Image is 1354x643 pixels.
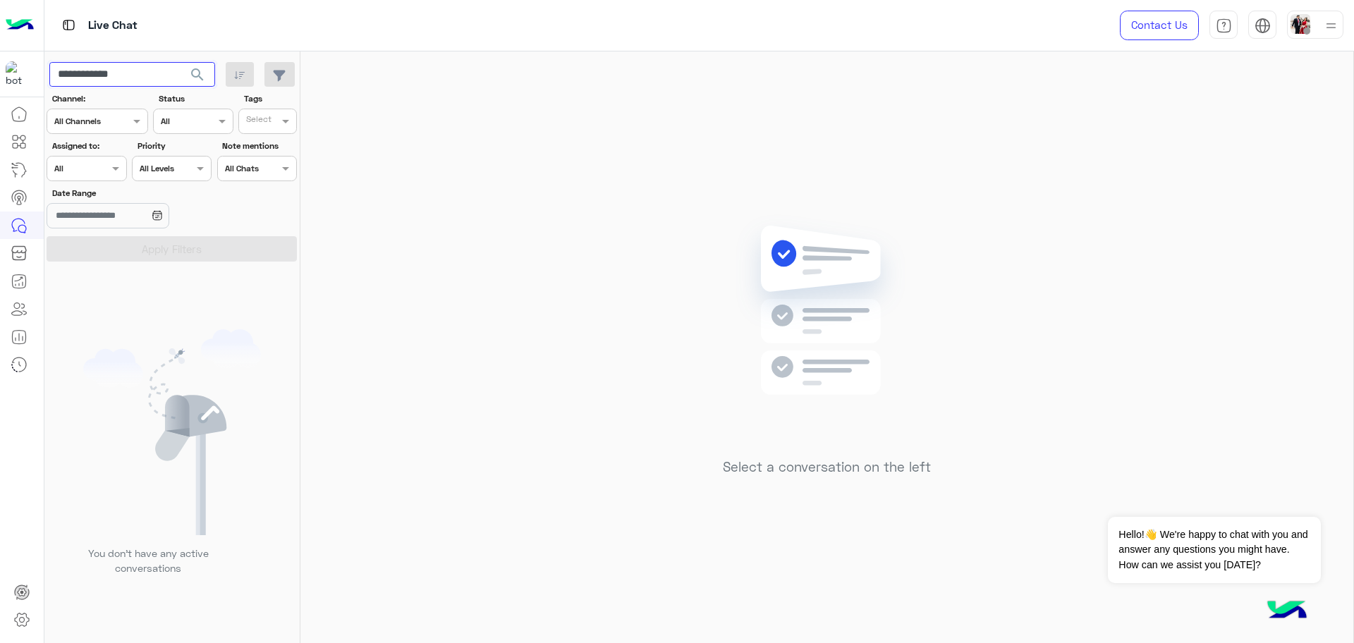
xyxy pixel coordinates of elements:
[1322,17,1340,35] img: profile
[77,546,219,576] p: You don’t have any active conversations
[159,92,231,105] label: Status
[1255,18,1271,34] img: tab
[83,329,261,535] img: empty users
[88,16,138,35] p: Live Chat
[723,459,931,475] h5: Select a conversation on the left
[47,236,297,262] button: Apply Filters
[222,140,295,152] label: Note mentions
[244,92,295,105] label: Tags
[1120,11,1199,40] a: Contact Us
[1209,11,1238,40] a: tab
[189,66,206,83] span: search
[52,187,210,200] label: Date Range
[60,16,78,34] img: tab
[1291,14,1310,34] img: userImage
[1108,517,1320,583] span: Hello!👋 We're happy to chat with you and answer any questions you might have. How can we assist y...
[1216,18,1232,34] img: tab
[138,140,210,152] label: Priority
[181,62,215,92] button: search
[52,140,125,152] label: Assigned to:
[6,11,34,40] img: Logo
[244,113,272,129] div: Select
[725,214,929,448] img: no messages
[52,92,147,105] label: Channel:
[1262,587,1312,636] img: hulul-logo.png
[6,61,31,87] img: 1403182699927242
